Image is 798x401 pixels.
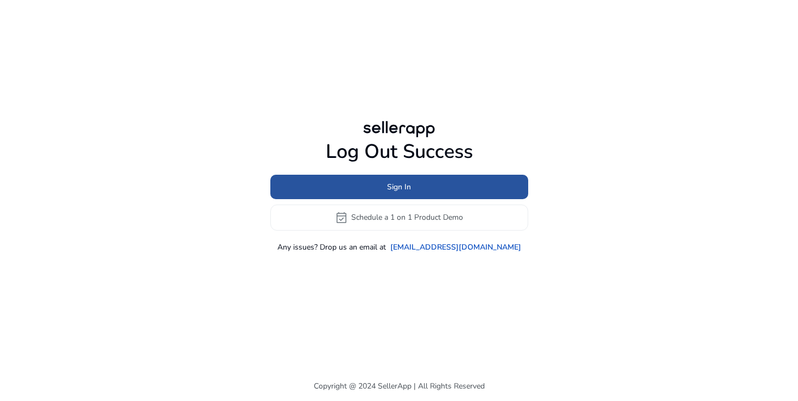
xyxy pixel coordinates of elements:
[277,241,386,253] p: Any issues? Drop us an email at
[387,181,411,193] span: Sign In
[270,175,528,199] button: Sign In
[270,140,528,163] h1: Log Out Success
[270,205,528,231] button: event_availableSchedule a 1 on 1 Product Demo
[390,241,521,253] a: [EMAIL_ADDRESS][DOMAIN_NAME]
[335,211,348,224] span: event_available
